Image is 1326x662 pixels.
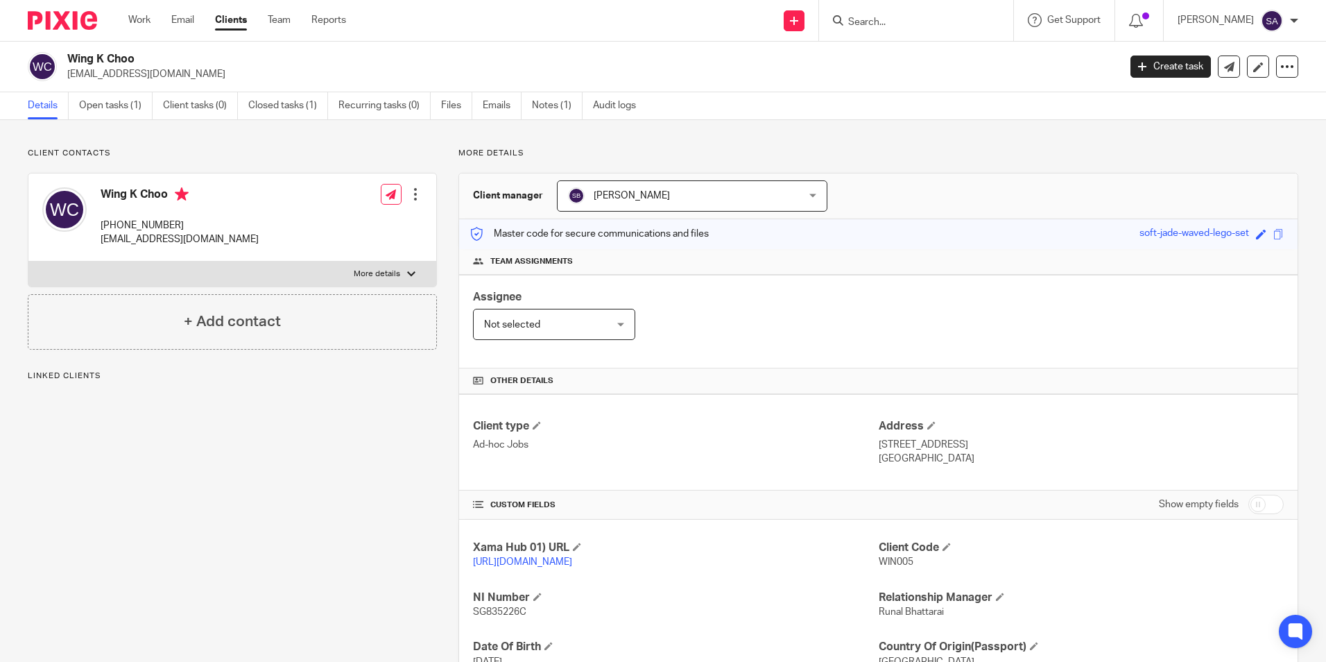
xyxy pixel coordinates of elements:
[470,227,709,241] p: Master code for secure communications and files
[101,232,259,246] p: [EMAIL_ADDRESS][DOMAIN_NAME]
[248,92,328,119] a: Closed tasks (1)
[473,189,543,203] h3: Client manager
[879,591,1284,605] h4: Relationship Manager
[101,187,259,205] h4: Wing K Choo
[458,148,1298,159] p: More details
[1047,15,1101,25] span: Get Support
[28,52,57,81] img: svg%3E
[483,92,522,119] a: Emails
[28,371,437,382] p: Linked clients
[215,13,247,27] a: Clients
[532,92,583,119] a: Notes (1)
[879,607,944,617] span: Runal Bhattarai
[484,320,540,330] span: Not selected
[568,187,585,204] img: svg%3E
[28,148,437,159] p: Client contacts
[473,541,878,555] h4: Xama Hub 01) URL
[311,13,346,27] a: Reports
[42,187,87,232] img: svg%3E
[163,92,238,119] a: Client tasks (0)
[1139,226,1249,242] div: soft-jade-waved-lego-set
[338,92,431,119] a: Recurring tasks (0)
[879,557,913,567] span: WIN005
[473,291,522,303] span: Assignee
[879,419,1284,434] h4: Address
[473,607,526,617] span: SG835226C
[473,640,878,654] h4: Date Of Birth
[879,452,1284,466] p: [GEOGRAPHIC_DATA]
[268,13,291,27] a: Team
[473,419,878,434] h4: Client type
[473,438,878,452] p: Ad-hoc Jobs
[128,13,150,27] a: Work
[1130,56,1211,78] a: Create task
[28,92,69,119] a: Details
[101,219,259,232] p: [PHONE_NUMBER]
[879,438,1284,452] p: [STREET_ADDRESS]
[847,17,972,29] input: Search
[473,591,878,605] h4: NI Number
[67,52,901,67] h2: Wing K Choo
[175,187,189,201] i: Primary
[1159,498,1239,511] label: Show empty fields
[441,92,472,119] a: Files
[1178,13,1254,27] p: [PERSON_NAME]
[594,191,670,201] span: [PERSON_NAME]
[354,269,400,280] p: More details
[879,541,1284,555] h4: Client Code
[79,92,153,119] a: Open tasks (1)
[879,640,1284,654] h4: Country Of Origin(Passport)
[1261,10,1283,32] img: svg%3E
[473,557,572,567] a: [URL][DOMAIN_NAME]
[490,375,553,387] span: Other details
[184,311,281,332] h4: + Add contact
[28,11,97,30] img: Pixie
[593,92,646,119] a: Audit logs
[171,13,194,27] a: Email
[490,256,573,267] span: Team assignments
[473,500,878,511] h4: CUSTOM FIELDS
[67,67,1110,81] p: [EMAIL_ADDRESS][DOMAIN_NAME]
